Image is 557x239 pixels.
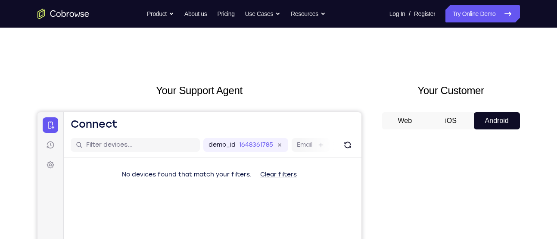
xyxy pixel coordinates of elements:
[428,112,474,129] button: iOS
[171,28,198,37] label: demo_id
[84,59,214,66] span: No devices found that match your filters.
[5,25,21,41] a: Sessions
[382,83,520,98] h2: Your Customer
[37,9,89,19] a: Go to the home page
[259,28,275,37] label: Email
[389,5,405,22] a: Log In
[147,5,174,22] button: Product
[5,5,21,21] a: Connect
[33,5,80,19] h1: Connect
[37,83,361,98] h2: Your Support Agent
[5,45,21,60] a: Settings
[184,5,207,22] a: About us
[414,5,435,22] a: Register
[409,9,411,19] span: /
[445,5,520,22] a: Try Online Demo
[303,26,317,40] button: Refresh
[245,5,280,22] button: Use Cases
[49,28,157,37] input: Filter devices...
[382,112,428,129] button: Web
[217,5,234,22] a: Pricing
[474,112,520,129] button: Android
[216,54,266,71] button: Clear filters
[291,5,326,22] button: Resources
